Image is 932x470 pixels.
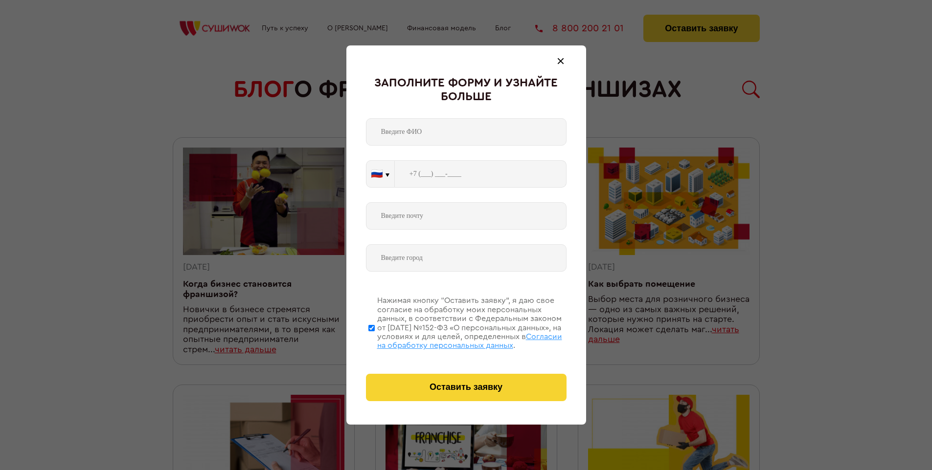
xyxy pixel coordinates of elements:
input: Введите ФИО [366,118,567,146]
input: +7 (___) ___-____ [395,160,567,188]
input: Введите почту [366,202,567,230]
button: 🇷🇺 [366,161,394,187]
input: Введите город [366,244,567,272]
button: Оставить заявку [366,374,567,401]
span: Согласии на обработку персональных данных [377,333,562,349]
div: Нажимая кнопку “Оставить заявку”, я даю свое согласие на обработку моих персональных данных, в со... [377,296,567,350]
div: Заполните форму и узнайте больше [366,77,567,104]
